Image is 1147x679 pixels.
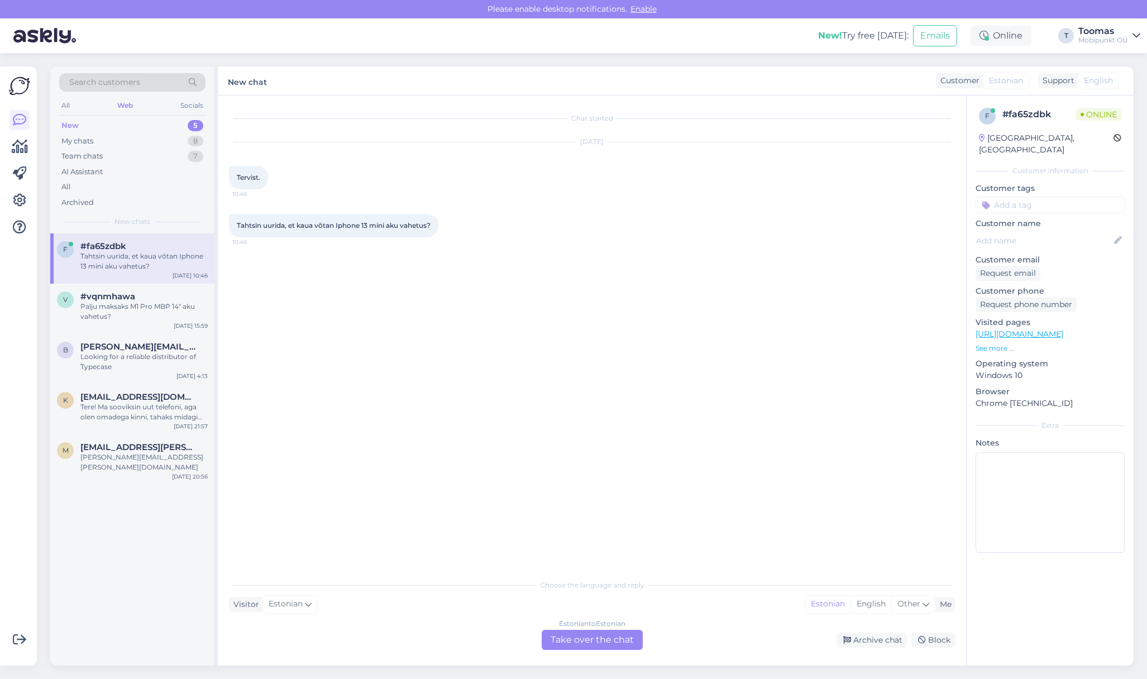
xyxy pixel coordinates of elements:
[976,297,1077,312] div: Request phone number
[976,420,1125,431] div: Extra
[232,238,274,246] span: 10:46
[59,98,72,113] div: All
[269,598,303,610] span: Estonian
[976,343,1125,353] p: See more ...
[542,630,643,650] div: Take over the chat
[174,422,208,431] div: [DATE] 21:57
[237,173,260,181] span: Tervist.
[818,30,842,41] b: New!
[80,442,197,452] span: monika.aedma@gmail.com
[63,396,68,404] span: k
[80,402,208,422] div: Tere! Ma sooviksin uut telefoni, aga olen omadega kinni, tahaks midagi mis on kõrgem kui 60hz ekr...
[174,322,208,330] div: [DATE] 15:59
[115,98,135,113] div: Web
[971,26,1031,46] div: Online
[976,398,1125,409] p: Chrome [TECHNICAL_ID]
[176,372,208,380] div: [DATE] 4:13
[69,76,140,88] span: Search customers
[979,132,1113,156] div: [GEOGRAPHIC_DATA], [GEOGRAPHIC_DATA]
[1076,108,1121,121] span: Online
[976,386,1125,398] p: Browser
[850,596,891,613] div: English
[985,112,990,120] span: f
[63,346,68,354] span: b
[188,136,203,147] div: 8
[61,136,93,147] div: My chats
[229,137,955,147] div: [DATE]
[989,75,1023,87] span: Estonian
[976,266,1040,281] div: Request email
[976,317,1125,328] p: Visited pages
[80,241,126,251] span: #fa65zdbk
[911,633,955,648] div: Block
[818,29,909,42] div: Try free [DATE]:
[976,218,1125,229] p: Customer name
[173,271,208,280] div: [DATE] 10:46
[976,183,1125,194] p: Customer tags
[559,619,625,629] div: Estonian to Estonian
[61,181,71,193] div: All
[897,599,920,609] span: Other
[61,151,103,162] div: Team chats
[188,151,203,162] div: 7
[80,302,208,322] div: Palju maksaks M1 Pro MBP 14" aku vahetus?
[976,329,1063,339] a: [URL][DOMAIN_NAME]
[188,120,203,131] div: 5
[837,633,907,648] div: Archive chat
[976,166,1125,176] div: Customer information
[1078,27,1128,36] div: Toomas
[61,197,94,208] div: Archived
[627,4,660,14] span: Enable
[232,190,274,198] span: 10:46
[976,197,1125,213] input: Add a tag
[913,25,957,46] button: Emails
[1078,36,1128,45] div: Mobipunkt OÜ
[80,251,208,271] div: Tahtsin uurida, et kaua võtan Iphone 13 mini aku vahetus?
[237,221,431,229] span: Tahtsin uurida, et kaua võtan Iphone 13 mini aku vahetus?
[936,75,979,87] div: Customer
[172,472,208,481] div: [DATE] 20:56
[1058,28,1074,44] div: T
[1038,75,1074,87] div: Support
[178,98,205,113] div: Socials
[80,291,135,302] span: #vqnmhawa
[1078,27,1140,45] a: ToomasMobipunkt OÜ
[80,352,208,372] div: Looking for a reliable distributor of Typecase
[114,217,150,227] span: New chats
[63,295,68,304] span: v
[976,254,1125,266] p: Customer email
[228,73,267,88] label: New chat
[976,370,1125,381] p: Windows 10
[1084,75,1113,87] span: English
[935,599,952,610] div: Me
[61,120,79,131] div: New
[9,75,30,97] img: Askly Logo
[976,285,1125,297] p: Customer phone
[976,235,1112,247] input: Add name
[80,342,197,352] span: benson@typecase.co
[805,596,850,613] div: Estonian
[63,446,69,455] span: m
[976,358,1125,370] p: Operating system
[229,113,955,123] div: Chat started
[976,437,1125,449] p: Notes
[1002,108,1076,121] div: # fa65zdbk
[61,166,103,178] div: AI Assistant
[80,392,197,402] span: kunozifier@gmail.com
[80,452,208,472] div: [PERSON_NAME][EMAIL_ADDRESS][PERSON_NAME][DOMAIN_NAME]
[229,580,955,590] div: Choose the language and reply
[63,245,68,254] span: f
[229,599,259,610] div: Visitor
